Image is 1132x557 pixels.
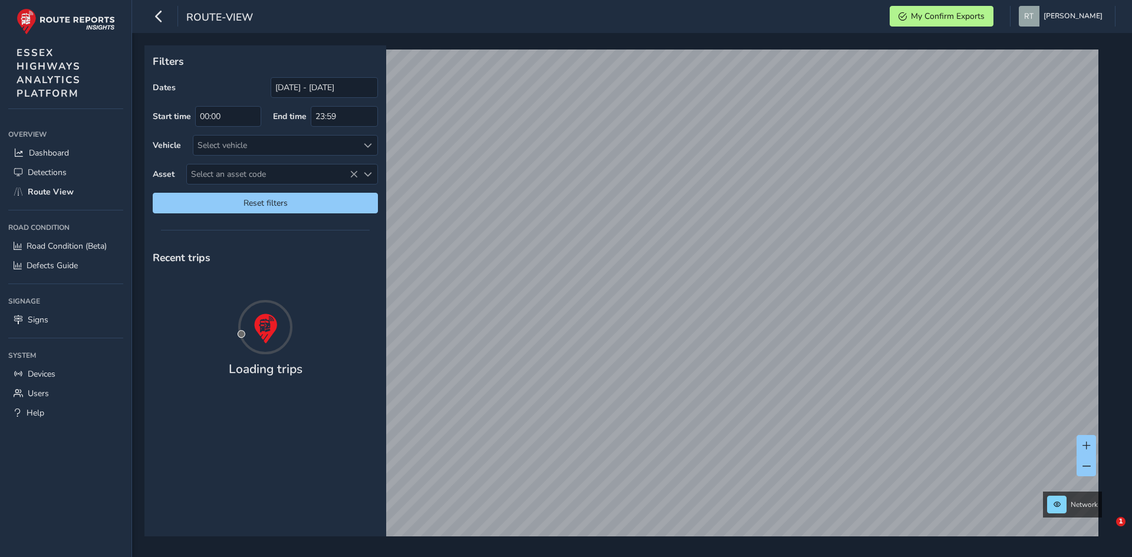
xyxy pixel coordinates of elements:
[153,82,176,93] label: Dates
[8,182,123,202] a: Route View
[153,111,191,122] label: Start time
[27,260,78,271] span: Defects Guide
[8,292,123,310] div: Signage
[358,164,377,184] div: Select an asset code
[17,8,115,35] img: rr logo
[8,236,123,256] a: Road Condition (Beta)
[1116,517,1126,526] span: 1
[8,347,123,364] div: System
[1019,6,1107,27] button: [PERSON_NAME]
[28,167,67,178] span: Detections
[27,407,44,418] span: Help
[229,362,302,377] h4: Loading trips
[8,126,123,143] div: Overview
[153,251,210,265] span: Recent trips
[8,163,123,182] a: Detections
[1019,6,1039,27] img: diamond-layout
[1092,517,1120,545] iframe: Intercom live chat
[153,169,175,180] label: Asset
[8,256,123,275] a: Defects Guide
[187,164,358,184] span: Select an asset code
[1044,6,1103,27] span: [PERSON_NAME]
[153,193,378,213] button: Reset filters
[17,46,81,100] span: ESSEX HIGHWAYS ANALYTICS PLATFORM
[1071,500,1098,509] span: Network
[153,54,378,69] p: Filters
[27,240,107,252] span: Road Condition (Beta)
[149,50,1098,550] canvas: Map
[8,403,123,423] a: Help
[193,136,358,155] div: Select vehicle
[28,314,48,325] span: Signs
[29,147,69,159] span: Dashboard
[162,197,369,209] span: Reset filters
[8,143,123,163] a: Dashboard
[186,10,253,27] span: route-view
[273,111,307,122] label: End time
[28,388,49,399] span: Users
[8,219,123,236] div: Road Condition
[8,310,123,329] a: Signs
[28,186,74,197] span: Route View
[28,368,55,380] span: Devices
[8,364,123,384] a: Devices
[153,140,181,151] label: Vehicle
[8,384,123,403] a: Users
[911,11,985,22] span: My Confirm Exports
[890,6,993,27] button: My Confirm Exports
